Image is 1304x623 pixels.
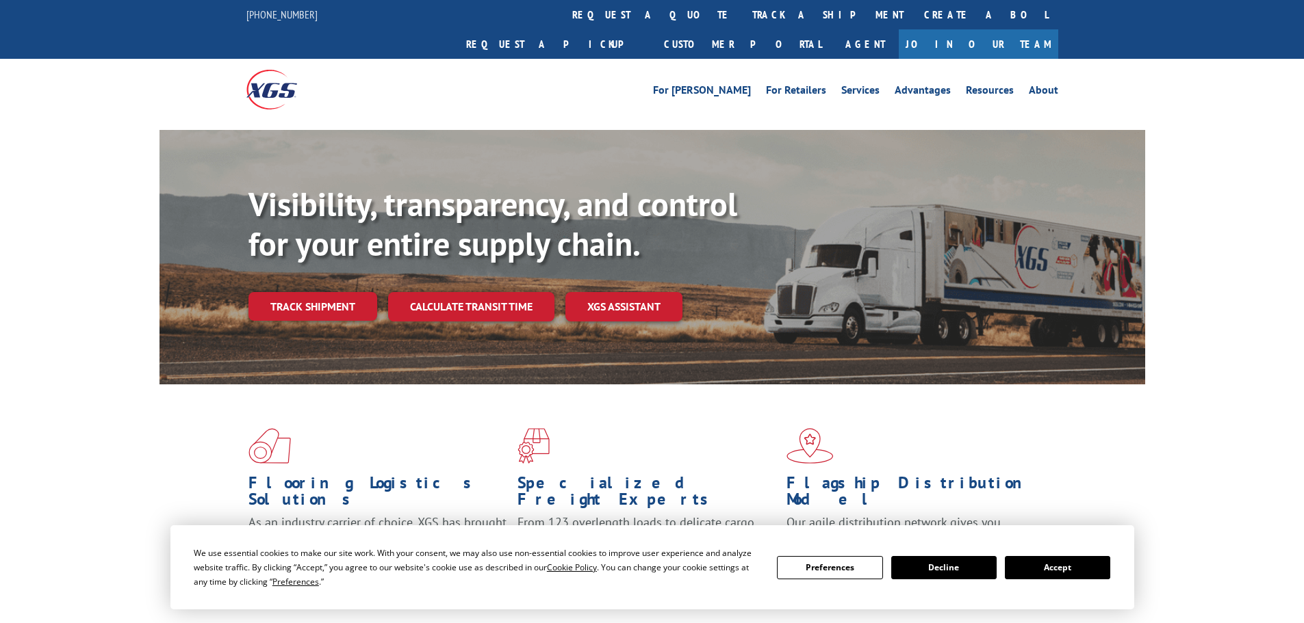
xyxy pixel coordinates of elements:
[654,29,832,59] a: Customer Portal
[248,475,507,514] h1: Flooring Logistics Solutions
[832,29,899,59] a: Agent
[248,292,377,321] a: Track shipment
[565,292,682,321] a: XGS ASSISTANT
[517,428,550,464] img: xgs-icon-focused-on-flooring-red
[653,85,751,100] a: For [PERSON_NAME]
[1005,556,1110,579] button: Accept
[517,514,776,575] p: From 123 overlength loads to delicate cargo, our experienced staff knows the best way to move you...
[388,292,554,321] a: Calculate transit time
[891,556,997,579] button: Decline
[787,475,1045,514] h1: Flagship Distribution Model
[766,85,826,100] a: For Retailers
[248,514,507,563] span: As an industry carrier of choice, XGS has brought innovation and dedication to flooring logistics...
[248,183,737,265] b: Visibility, transparency, and control for your entire supply chain.
[272,576,319,587] span: Preferences
[777,556,882,579] button: Preferences
[895,85,951,100] a: Advantages
[1029,85,1058,100] a: About
[966,85,1014,100] a: Resources
[547,561,597,573] span: Cookie Policy
[841,85,880,100] a: Services
[899,29,1058,59] a: Join Our Team
[787,428,834,464] img: xgs-icon-flagship-distribution-model-red
[248,428,291,464] img: xgs-icon-total-supply-chain-intelligence-red
[170,525,1134,609] div: Cookie Consent Prompt
[787,514,1038,546] span: Our agile distribution network gives you nationwide inventory management on demand.
[246,8,318,21] a: [PHONE_NUMBER]
[194,546,760,589] div: We use essential cookies to make our site work. With your consent, we may also use non-essential ...
[517,475,776,514] h1: Specialized Freight Experts
[456,29,654,59] a: Request a pickup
